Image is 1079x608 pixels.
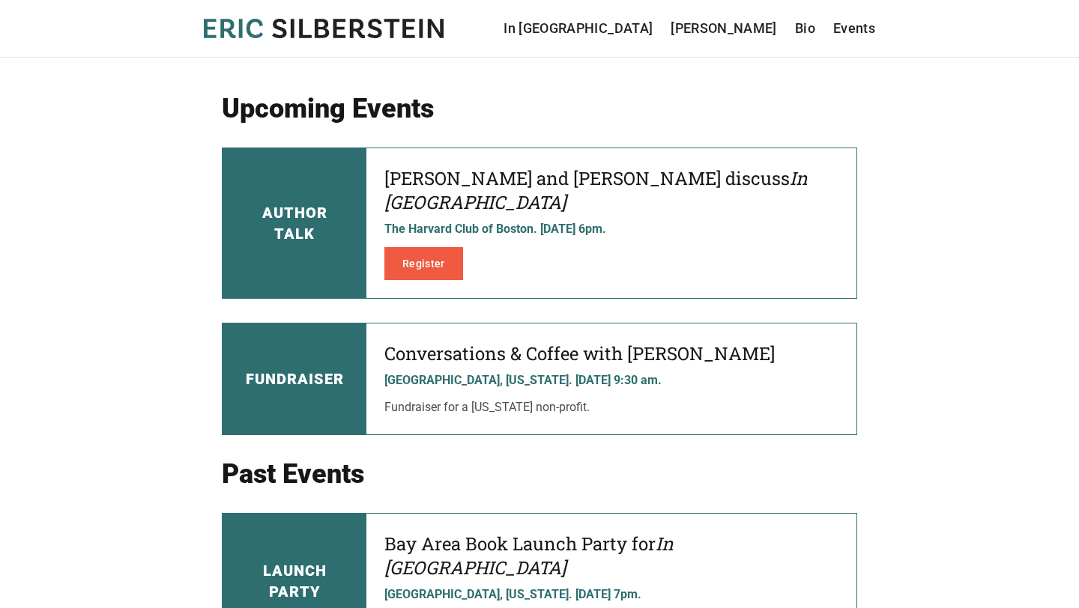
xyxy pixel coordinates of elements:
h4: [PERSON_NAME] and [PERSON_NAME] discuss [384,166,838,214]
a: Bio [795,18,815,39]
p: [GEOGRAPHIC_DATA], [US_STATE]. [DATE] 9:30 am. [384,371,838,389]
a: Events [833,18,875,39]
a: Register [384,247,463,280]
h4: Conversations & Coffee with [PERSON_NAME] [384,341,838,365]
h4: Bay Area Book Launch Party for [384,532,838,580]
em: In [GEOGRAPHIC_DATA] [384,532,674,580]
h3: Fundraiser [246,368,344,389]
em: In [GEOGRAPHIC_DATA] [384,166,808,214]
h3: Launch Party [263,560,327,602]
p: [GEOGRAPHIC_DATA], [US_STATE]. [DATE] 7pm. [384,586,838,604]
h3: Author Talk [262,202,327,244]
h1: Past Events [222,459,857,489]
h1: Upcoming Events [222,94,857,124]
p: The Harvard Club of Boston. [DATE] 6pm. [384,220,838,238]
a: In [GEOGRAPHIC_DATA] [504,18,653,39]
p: Fundraiser for a [US_STATE] non-profit. [384,398,838,416]
a: [PERSON_NAME] [671,18,777,39]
